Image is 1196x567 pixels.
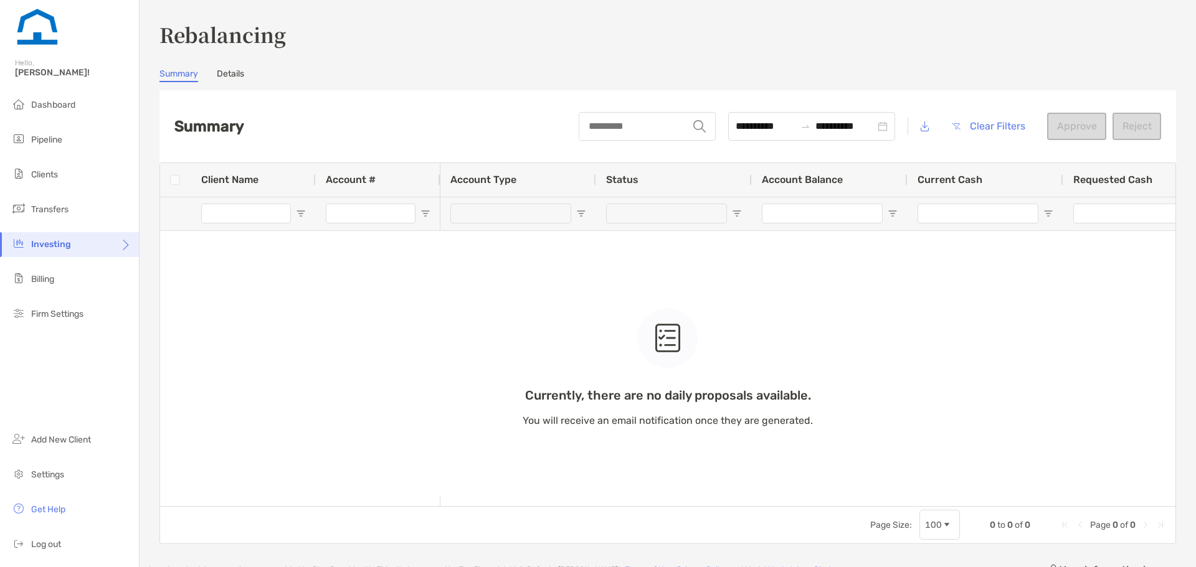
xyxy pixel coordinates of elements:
div: Page Size [919,510,960,540]
span: [PERSON_NAME]! [15,67,131,78]
img: billing icon [11,271,26,286]
span: Log out [31,539,61,550]
a: Summary [159,68,198,82]
span: Pipeline [31,134,62,145]
img: clients icon [11,166,26,181]
img: get-help icon [11,501,26,516]
img: dashboard icon [11,96,26,111]
span: Settings [31,469,64,480]
span: Get Help [31,504,65,515]
div: 100 [925,520,942,530]
span: 0 [1130,520,1136,530]
img: settings icon [11,466,26,481]
img: pipeline icon [11,131,26,146]
h2: Summary [174,118,244,135]
span: Investing [31,239,71,250]
img: logout icon [11,536,26,551]
p: You will receive an email notification once they are generated. [523,413,813,428]
p: Currently, there are no daily proposals available. [523,388,813,403]
h3: Rebalancing [159,20,1176,49]
img: input icon [693,120,706,133]
span: Add New Client [31,434,91,445]
span: Transfers [31,204,69,215]
div: Next Page [1141,520,1151,530]
span: of [1120,520,1128,530]
span: Firm Settings [31,309,83,319]
img: button icon [952,123,961,130]
img: empty state icon [655,323,680,353]
span: Clients [31,169,58,180]
span: Page [1090,520,1111,530]
img: Zoe Logo [15,5,60,50]
a: Details [217,68,244,82]
img: add_new_client icon [11,431,26,446]
div: Last Page [1156,520,1165,530]
span: to [800,121,810,131]
span: to [997,520,1005,530]
span: 0 [1113,520,1118,530]
button: Clear Filters [942,113,1035,140]
div: Page Size: [870,520,912,530]
span: swap-right [800,121,810,131]
span: of [1015,520,1023,530]
div: Previous Page [1075,520,1085,530]
img: firm-settings icon [11,306,26,321]
div: First Page [1060,520,1070,530]
span: Dashboard [31,100,75,110]
img: investing icon [11,236,26,251]
img: transfers icon [11,201,26,216]
span: 0 [1007,520,1013,530]
span: 0 [990,520,995,530]
span: Billing [31,274,54,284]
span: 0 [1025,520,1030,530]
